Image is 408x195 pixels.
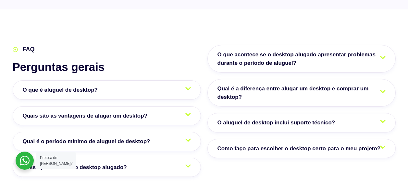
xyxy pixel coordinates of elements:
a: Qual é a diferença entre alugar um desktop e comprar um desktop? [207,79,396,107]
span: O que é aluguel de desktop? [23,86,101,94]
a: Quais são as vantagens de alugar um desktop? [13,106,201,126]
a: Posso personalizar o desktop alugado? [13,158,201,177]
span: Como faço para escolher o desktop certo para o meu projeto? [217,144,384,153]
a: Como faço para escolher o desktop certo para o meu projeto? [207,139,396,158]
a: Qual é o período mínimo de aluguel de desktop? [13,132,201,151]
span: O que acontece se o desktop alugado apresentar problemas durante o período de aluguel? [217,51,386,67]
a: O que é aluguel de desktop? [13,80,201,100]
a: O aluguel de desktop inclui suporte técnico? [207,113,396,132]
span: Precisa de [PERSON_NAME]? [40,155,72,166]
a: O que acontece se o desktop alugado apresentar problemas durante o período de aluguel? [207,45,396,73]
span: Qual é o período mínimo de aluguel de desktop? [23,137,154,146]
span: Posso personalizar o desktop alugado? [23,163,130,172]
iframe: Chat Widget [291,112,408,195]
span: Qual é a diferença entre alugar um desktop e comprar um desktop? [217,85,386,101]
span: O aluguel de desktop inclui suporte técnico? [217,119,339,127]
span: FAQ [21,45,35,54]
span: Quais são as vantagens de alugar um desktop? [23,112,151,120]
h2: Perguntas gerais [13,60,201,74]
